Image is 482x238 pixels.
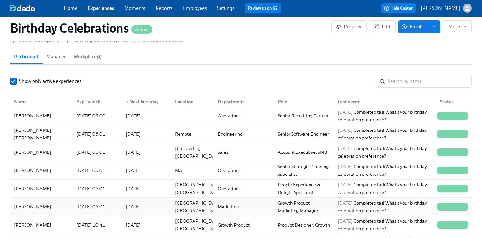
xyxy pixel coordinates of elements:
div: Completed task What's your birthday celebration preference? [335,217,435,233]
div: Completed task What's your birthday celebration preference? [335,145,435,160]
button: Preview [331,20,367,33]
div: [DATE] [123,203,170,211]
div: [DATE] [123,148,170,156]
button: Edit [369,20,396,33]
div: Engineering [215,130,273,138]
div: Account Executive, SMB [275,148,332,156]
a: Home [64,5,77,11]
span: Enroll [403,24,423,30]
a: Settings [217,5,235,11]
div: Last event [335,98,435,106]
div: Completed task What's your birthday celebration preference? [335,181,435,196]
p: [PERSON_NAME] [421,5,460,12]
div: Location [170,95,213,108]
div: [PERSON_NAME][DATE] 06:01[DATE][US_STATE], [GEOGRAPHIC_DATA]SalesAccount Executive, SMB[DATE] Com... [10,143,472,161]
img: dado [10,5,35,11]
a: Experiences [88,5,114,11]
div: [PERSON_NAME] [11,185,71,192]
div: Name [11,98,71,106]
input: Search by name [388,75,472,88]
div: [DATE] 06:01 [74,148,120,156]
span: [DATE] [338,218,353,224]
span: Participant [14,52,39,61]
div: [DATE] 06:01 [74,185,120,192]
div: [DATE] 10:41 [74,221,120,229]
span: [DATE] [338,200,353,206]
div: Completed task What's your birthday celebration preference? [335,199,435,214]
span: Workplace@ [74,52,102,61]
div: [PERSON_NAME][DATE] 06:01[DATE][GEOGRAPHIC_DATA], [GEOGRAPHIC_DATA]OperationsPeople Experience & ... [10,180,472,198]
div: Location [172,98,213,106]
div: [DATE] 06:00 [74,112,120,120]
div: [PERSON_NAME] [11,221,71,229]
div: Senior Strategic Planning Specialist [275,163,332,178]
a: Review us on G2 [248,5,278,11]
button: Enroll [398,20,427,33]
a: Employees [183,5,207,11]
div: [DATE] 06:01 [74,167,120,174]
div: Role [273,95,332,108]
span: More [448,24,466,30]
h1: Birthday Celebrations [10,20,152,36]
a: Reports [156,5,173,11]
div: Operations [215,167,273,174]
span: Edit [375,24,390,30]
a: dado [10,5,64,11]
div: Completed task What's your birthday celebration preference? [335,108,435,123]
div: Last event [332,95,435,108]
span: Show only active experiences [19,78,82,85]
div: [PERSON_NAME] [11,203,54,211]
div: Exp. launch [74,98,120,106]
div: Department [213,95,273,108]
div: Growth Product [215,221,273,229]
div: Product Designer, Growth [275,221,332,229]
span: [DATE] [338,145,353,151]
div: [PERSON_NAME][DATE] 06:01[DATE]MAOperationsSenior Strategic Planning Specialist[DATE] Completed t... [10,161,472,180]
div: [DATE] [123,130,170,138]
span: [DATE] [338,127,353,133]
div: [PERSON_NAME] [11,112,71,120]
span: [DATE] [338,182,353,188]
div: Operations [215,112,273,120]
div: [DATE] [123,167,170,174]
div: Completed task What's your birthday celebration preference? [335,126,435,142]
div: Marketing [215,203,273,211]
div: MA [172,167,213,174]
div: ▼Next birthday [120,95,170,108]
div: [PERSON_NAME] [11,167,71,174]
div: Completed task What's your birthday celebration preference? [335,163,435,178]
div: Next birthday [123,98,170,106]
div: Role [275,98,332,106]
div: [PERSON_NAME][DATE] 06:00[DATE]OperationsSenior Recruiting Partner[DATE] Completed taskWhat's you... [10,107,472,125]
div: [DATE] 06:01 [74,203,120,211]
div: Operations [215,185,273,192]
span: Preview [337,24,361,30]
div: [GEOGRAPHIC_DATA], [GEOGRAPHIC_DATA] [172,181,226,196]
div: [DATE] [123,185,170,192]
button: enroll [427,20,440,33]
div: Department [215,98,273,106]
button: More [443,20,472,33]
span: [DATE] [338,164,353,169]
span: Manager [46,52,66,61]
div: [DATE] [123,112,170,120]
div: Status [437,98,471,106]
div: [US_STATE], [GEOGRAPHIC_DATA] [172,145,224,160]
div: People Experience & Delight Specialist [275,181,332,196]
div: Growth Product Marketing Manager [275,199,332,214]
div: [PERSON_NAME][DATE] 06:01[DATE][GEOGRAPHIC_DATA], [GEOGRAPHIC_DATA]MarketingGrowth Product Market... [10,198,472,216]
div: Senior Recruiting Partner [275,112,332,120]
div: [PERSON_NAME][DATE] 10:41[DATE][GEOGRAPHIC_DATA], [GEOGRAPHIC_DATA]Growth ProductProduct Designer... [10,216,472,234]
div: [DATE] [123,221,170,229]
button: Review us on G2 [245,3,281,13]
div: [PERSON_NAME] [PERSON_NAME][DATE] 06:01[DATE]RemoteEngineeringSenior Software Engineer[DATE] Comp... [10,125,472,143]
span: Help Center [384,5,413,11]
button: [PERSON_NAME] [421,4,472,13]
div: Status [435,95,471,108]
div: Sales [215,148,273,156]
div: Exp. launch [71,95,120,108]
div: [GEOGRAPHIC_DATA], [GEOGRAPHIC_DATA] [172,217,226,233]
a: Moments [124,5,145,11]
span: ▼ [126,100,129,104]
